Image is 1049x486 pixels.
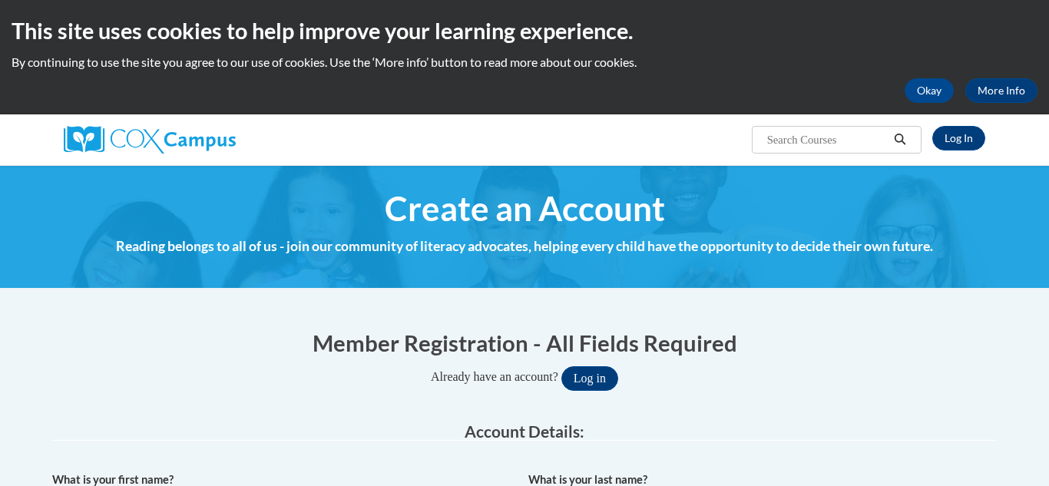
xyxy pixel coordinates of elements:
[52,236,997,256] h4: Reading belongs to all of us - join our community of literacy advocates, helping every child have...
[766,131,889,149] input: Search Courses
[965,78,1037,103] a: More Info
[12,15,1037,46] h2: This site uses cookies to help improve your learning experience.
[932,126,985,150] a: Log In
[385,188,665,229] span: Create an Account
[12,54,1037,71] p: By continuing to use the site you agree to our use of cookies. Use the ‘More info’ button to read...
[889,131,912,149] button: Search
[905,78,954,103] button: Okay
[465,422,584,441] span: Account Details:
[52,327,997,359] h1: Member Registration - All Fields Required
[64,126,236,154] img: Cox Campus
[561,366,618,391] button: Log in
[431,370,558,383] span: Already have an account?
